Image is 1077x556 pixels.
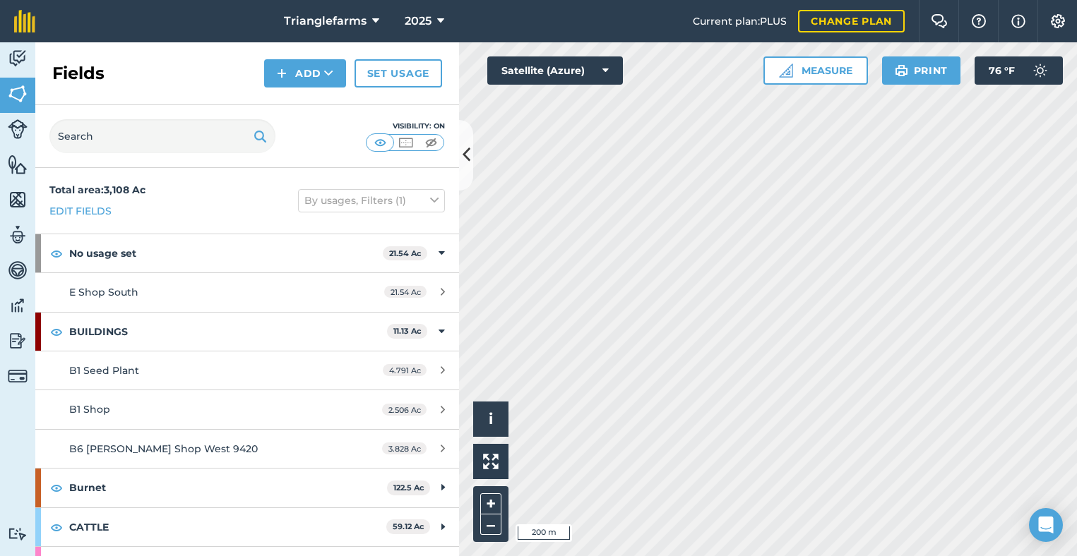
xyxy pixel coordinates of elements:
[284,13,367,30] span: Trianglefarms
[35,430,459,468] a: B6 [PERSON_NAME] Shop West 94203.828 Ac
[487,56,623,85] button: Satellite (Azure)
[69,403,110,416] span: B1 Shop
[14,10,35,32] img: fieldmargin Logo
[69,234,383,272] strong: No usage set
[1029,508,1063,542] div: Open Intercom Messenger
[422,135,440,150] img: svg+xml;base64,PHN2ZyB4bWxucz0iaHR0cDovL3d3dy53My5vcmcvMjAwMC9zdmciIHdpZHRoPSI1MCIgaGVpZ2h0PSI0MC...
[8,154,28,175] img: svg+xml;base64,PHN2ZyB4bWxucz0iaHR0cDovL3d3dy53My5vcmcvMjAwMC9zdmciIHdpZHRoPSI1NiIgaGVpZ2h0PSI2MC...
[35,273,459,311] a: E Shop South21.54 Ac
[49,119,275,153] input: Search
[895,62,908,79] img: svg+xml;base64,PHN2ZyB4bWxucz0iaHR0cDovL3d3dy53My5vcmcvMjAwMC9zdmciIHdpZHRoPSIxOSIgaGVpZ2h0PSIyNC...
[8,119,28,139] img: svg+xml;base64,PD94bWwgdmVyc2lvbj0iMS4wIiBlbmNvZGluZz0idXRmLTgiPz4KPCEtLSBHZW5lcmF0b3I6IEFkb2JlIE...
[8,260,28,281] img: svg+xml;base64,PD94bWwgdmVyc2lvbj0iMS4wIiBlbmNvZGluZz0idXRmLTgiPz4KPCEtLSBHZW5lcmF0b3I6IEFkb2JlIE...
[393,521,424,531] strong: 59.12 Ac
[389,248,422,258] strong: 21.54 Ac
[975,56,1063,85] button: 76 °F
[405,13,432,30] span: 2025
[382,404,427,416] span: 2.506 Ac
[298,189,445,212] button: By usages, Filters (1)
[384,286,427,298] span: 21.54 Ac
[8,366,28,386] img: svg+xml;base64,PD94bWwgdmVyc2lvbj0iMS4wIiBlbmNvZGluZz0idXRmLTgiPz4KPCEtLSBHZW5lcmF0b3I6IEFkb2JlIE...
[383,364,427,376] span: 4.791 Ac
[69,469,387,507] strong: Burnet
[49,203,112,219] a: Edit fields
[393,326,422,336] strong: 11.13 Ac
[35,469,459,507] div: Burnet122.5 Ac
[366,121,445,132] div: Visibility: On
[35,313,459,351] div: BUILDINGS11.13 Ac
[8,83,28,104] img: svg+xml;base64,PHN2ZyB4bWxucz0iaHR0cDovL3d3dy53My5vcmcvMjAwMC9zdmciIHdpZHRoPSI1NiIgaGVpZ2h0PSI2MC...
[1011,13,1025,30] img: svg+xml;base64,PHN2ZyB4bWxucz0iaHR0cDovL3d3dy53My5vcmcvMjAwMC9zdmciIHdpZHRoPSIxNyIgaGVpZ2h0PSIxNy...
[397,135,415,150] img: svg+xml;base64,PHN2ZyB4bWxucz0iaHR0cDovL3d3dy53My5vcmcvMjAwMC9zdmciIHdpZHRoPSI1MCIgaGVpZ2h0PSI0MC...
[763,56,868,85] button: Measure
[8,295,28,316] img: svg+xml;base64,PD94bWwgdmVyc2lvbj0iMS4wIiBlbmNvZGluZz0idXRmLTgiPz4KPCEtLSBHZW5lcmF0b3I6IEFkb2JlIE...
[8,189,28,210] img: svg+xml;base64,PHN2ZyB4bWxucz0iaHR0cDovL3d3dy53My5vcmcvMjAwMC9zdmciIHdpZHRoPSI1NiIgaGVpZ2h0PSI2MC...
[35,508,459,546] div: CATTLE59.12 Ac
[480,493,501,514] button: +
[8,527,28,540] img: svg+xml;base64,PD94bWwgdmVyc2lvbj0iMS4wIiBlbmNvZGluZz0idXRmLTgiPz4KPCEtLSBHZW5lcmF0b3I6IEFkb2JlIE...
[35,351,459,389] a: B1 Seed Plant4.791 Ac
[8,330,28,351] img: svg+xml;base64,PD94bWwgdmVyc2lvbj0iMS4wIiBlbmNvZGluZz0idXRmLTgiPz4KPCEtLSBHZW5lcmF0b3I6IEFkb2JlIE...
[480,514,501,535] button: –
[931,14,948,28] img: Two speech bubbles overlapping with the left bubble in the forefront
[8,224,28,246] img: svg+xml;base64,PD94bWwgdmVyc2lvbj0iMS4wIiBlbmNvZGluZz0idXRmLTgiPz4KPCEtLSBHZW5lcmF0b3I6IEFkb2JlIE...
[489,410,493,428] span: i
[69,364,139,377] span: B1 Seed Plant
[393,483,424,492] strong: 122.5 Ac
[69,442,258,455] span: B6 [PERSON_NAME] Shop West 9420
[798,10,905,32] a: Change plan
[35,234,459,272] div: No usage set21.54 Ac
[693,13,787,29] span: Current plan : PLUS
[50,479,63,496] img: svg+xml;base64,PHN2ZyB4bWxucz0iaHR0cDovL3d3dy53My5vcmcvMjAwMC9zdmciIHdpZHRoPSIxOCIgaGVpZ2h0PSIyNC...
[483,454,499,469] img: Four arrows, one pointing top left, one top right, one bottom right and the last bottom left
[35,390,459,428] a: B1 Shop2.506 Ac
[264,59,346,87] button: Add
[779,64,793,78] img: Ruler icon
[882,56,961,85] button: Print
[1026,56,1054,85] img: svg+xml;base64,PD94bWwgdmVyc2lvbj0iMS4wIiBlbmNvZGluZz0idXRmLTgiPz4KPCEtLSBHZW5lcmF0b3I6IEFkb2JlIE...
[989,56,1015,85] span: 76 ° F
[49,183,145,196] strong: Total area : 3,108 Ac
[371,135,389,150] img: svg+xml;base64,PHN2ZyB4bWxucz0iaHR0cDovL3d3dy53My5vcmcvMjAwMC9zdmciIHdpZHRoPSI1MCIgaGVpZ2h0PSI0MC...
[1049,14,1066,28] img: A cog icon
[473,401,508,437] button: i
[8,48,28,69] img: svg+xml;base64,PD94bWwgdmVyc2lvbj0iMS4wIiBlbmNvZGluZz0idXRmLTgiPz4KPCEtLSBHZW5lcmF0b3I6IEFkb2JlIE...
[382,442,427,454] span: 3.828 Ac
[355,59,442,87] a: Set usage
[52,62,105,85] h2: Fields
[50,323,63,340] img: svg+xml;base64,PHN2ZyB4bWxucz0iaHR0cDovL3d3dy53My5vcmcvMjAwMC9zdmciIHdpZHRoPSIxOCIgaGVpZ2h0PSIyNC...
[69,313,387,351] strong: BUILDINGS
[50,245,63,262] img: svg+xml;base64,PHN2ZyB4bWxucz0iaHR0cDovL3d3dy53My5vcmcvMjAwMC9zdmciIHdpZHRoPSIxOCIgaGVpZ2h0PSIyNC...
[970,14,987,28] img: A question mark icon
[69,286,138,298] span: E Shop South
[277,65,287,82] img: svg+xml;base64,PHN2ZyB4bWxucz0iaHR0cDovL3d3dy53My5vcmcvMjAwMC9zdmciIHdpZHRoPSIxNCIgaGVpZ2h0PSIyNC...
[69,508,386,546] strong: CATTLE
[254,128,267,145] img: svg+xml;base64,PHN2ZyB4bWxucz0iaHR0cDovL3d3dy53My5vcmcvMjAwMC9zdmciIHdpZHRoPSIxOSIgaGVpZ2h0PSIyNC...
[50,519,63,536] img: svg+xml;base64,PHN2ZyB4bWxucz0iaHR0cDovL3d3dy53My5vcmcvMjAwMC9zdmciIHdpZHRoPSIxOCIgaGVpZ2h0PSIyNC...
